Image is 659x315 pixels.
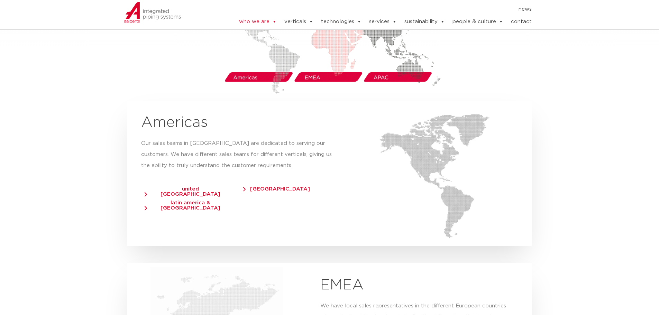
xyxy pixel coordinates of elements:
p: Our sales teams in [GEOGRAPHIC_DATA] are dedicated to serving our customers. We have different sa... [141,138,339,171]
h2: EMEA [320,277,518,294]
a: technologies [321,15,361,29]
a: sustainability [404,15,445,29]
a: verticals [284,15,313,29]
a: services [369,15,397,29]
span: united [GEOGRAPHIC_DATA] [145,186,230,197]
a: news [519,4,532,15]
span: latin america & [GEOGRAPHIC_DATA] [145,200,230,211]
a: united [GEOGRAPHIC_DATA] [145,183,240,197]
span: [GEOGRAPHIC_DATA] [243,186,310,192]
a: latin america & [GEOGRAPHIC_DATA] [145,197,240,211]
a: who we are [239,15,277,29]
a: [GEOGRAPHIC_DATA] [243,183,320,192]
a: contact [511,15,532,29]
h2: Americas [141,114,339,131]
nav: Menu [218,4,532,15]
a: people & culture [452,15,503,29]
